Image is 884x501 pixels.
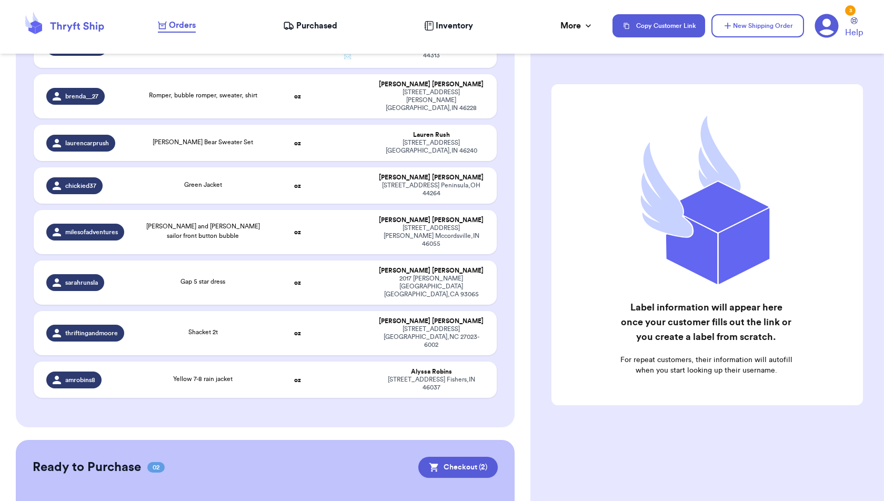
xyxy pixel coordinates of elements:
span: Shacket 2t [188,329,218,335]
strong: oz [294,140,301,146]
button: Copy Customer Link [612,14,705,37]
div: [STREET_ADDRESS][PERSON_NAME] Mccordsville , IN 46055 [378,224,484,248]
div: More [560,19,594,32]
strong: oz [294,229,301,235]
span: 02 [147,462,165,473]
a: Purchased [283,19,337,32]
div: Alyssa Robins [378,368,484,376]
button: New Shipping Order [711,14,804,37]
div: Lauren Rush [378,131,484,139]
div: [PERSON_NAME] [PERSON_NAME] [378,267,484,275]
div: 2017 [PERSON_NAME][GEOGRAPHIC_DATA] [GEOGRAPHIC_DATA] , CA 93065 [378,275,484,298]
h2: Label information will appear here once your customer fills out the link or you create a label fr... [618,300,794,344]
a: 3 [815,14,839,38]
span: Gap 5 star dress [180,278,225,285]
span: Green Jacket [184,182,222,188]
div: [PERSON_NAME] [PERSON_NAME] [378,216,484,224]
a: Help [845,17,863,39]
span: laurencarprush [65,139,109,147]
span: sarahrunsla [65,278,98,287]
div: [STREET_ADDRESS] [GEOGRAPHIC_DATA] , NC 27023-6002 [378,325,484,349]
a: Inventory [424,19,473,32]
div: [PERSON_NAME] [PERSON_NAME] [378,174,484,182]
span: chickied37 [65,182,96,190]
span: Purchased [296,19,337,32]
span: amrobins8 [65,376,95,384]
div: [PERSON_NAME] [PERSON_NAME] [378,81,484,88]
span: [PERSON_NAME] Bear Sweater Set [153,139,253,145]
div: 3 [845,5,856,16]
span: brenda__27 [65,92,98,101]
span: Orders [169,19,196,32]
strong: oz [294,183,301,189]
div: [PERSON_NAME] [PERSON_NAME] [378,317,484,325]
span: Help [845,26,863,39]
strong: oz [294,330,301,336]
div: [STREET_ADDRESS][PERSON_NAME] [GEOGRAPHIC_DATA] , IN 46228 [378,88,484,112]
span: [PERSON_NAME] and [PERSON_NAME] sailor front button bubble [146,223,260,239]
h2: Ready to Purchase [33,459,141,476]
strong: oz [294,93,301,99]
a: Orders [158,19,196,33]
span: milesofadventures [65,228,118,236]
strong: oz [294,377,301,383]
div: [STREET_ADDRESS] [GEOGRAPHIC_DATA] , IN 46240 [378,139,484,155]
span: Inventory [436,19,473,32]
button: Checkout (2) [418,457,498,478]
span: Yellow 7-8 rain jacket [173,376,233,382]
p: For repeat customers, their information will autofill when you start looking up their username. [618,355,794,376]
div: [STREET_ADDRESS] Fishers , IN 46037 [378,376,484,392]
div: [STREET_ADDRESS] Peninsula , OH 44264 [378,182,484,197]
strong: oz [294,279,301,286]
span: thriftingandmoore [65,329,118,337]
span: Romper, bubble romper, sweater, shirt [149,92,257,98]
